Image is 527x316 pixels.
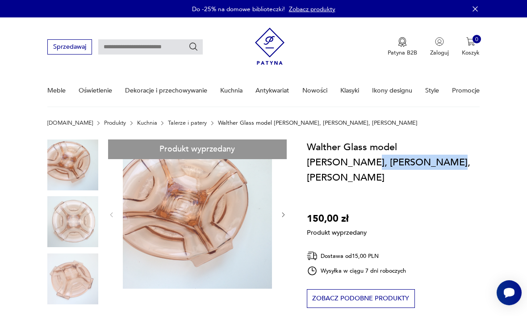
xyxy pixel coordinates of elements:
[307,226,367,237] p: Produkt wyprzedany
[307,139,480,185] h1: Walther Glass model [PERSON_NAME], [PERSON_NAME], [PERSON_NAME]
[188,42,198,52] button: Szukaj
[388,49,417,57] p: Patyna B2B
[388,37,417,57] button: Patyna B2B
[372,75,412,106] a: Ikony designu
[307,289,415,308] button: Zobacz podobne produkty
[473,35,481,44] div: 0
[398,37,407,47] img: Ikona medalu
[452,75,480,106] a: Promocje
[430,49,449,57] p: Zaloguj
[255,25,285,68] img: Patyna - sklep z meblami i dekoracjami vintage
[307,211,367,226] p: 150,00 zł
[255,75,289,106] a: Antykwariat
[125,75,207,106] a: Dekoracje i przechowywanie
[462,37,480,57] button: 0Koszyk
[168,120,207,126] a: Talerze i patery
[466,37,475,46] img: Ikona koszyka
[340,75,359,106] a: Klasyki
[307,250,318,261] img: Ikona dostawy
[462,49,480,57] p: Koszyk
[302,75,327,106] a: Nowości
[289,5,335,13] a: Zobacz produkty
[47,120,93,126] a: [DOMAIN_NAME]
[388,37,417,57] a: Ikona medaluPatyna B2B
[47,75,66,106] a: Meble
[425,75,439,106] a: Style
[47,45,92,50] a: Sprzedawaj
[435,37,444,46] img: Ikonka użytkownika
[220,75,243,106] a: Kuchnia
[218,120,418,126] p: Walther Glass model [PERSON_NAME], [PERSON_NAME], [PERSON_NAME]
[430,37,449,57] button: Zaloguj
[137,120,157,126] a: Kuchnia
[307,265,406,276] div: Wysyłka w ciągu 7 dni roboczych
[497,280,522,305] iframe: Smartsupp widget button
[79,75,112,106] a: Oświetlenie
[104,120,126,126] a: Produkty
[307,250,406,261] div: Dostawa od 15,00 PLN
[47,39,92,54] button: Sprzedawaj
[192,5,285,13] p: Do -25% na domowe biblioteczki!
